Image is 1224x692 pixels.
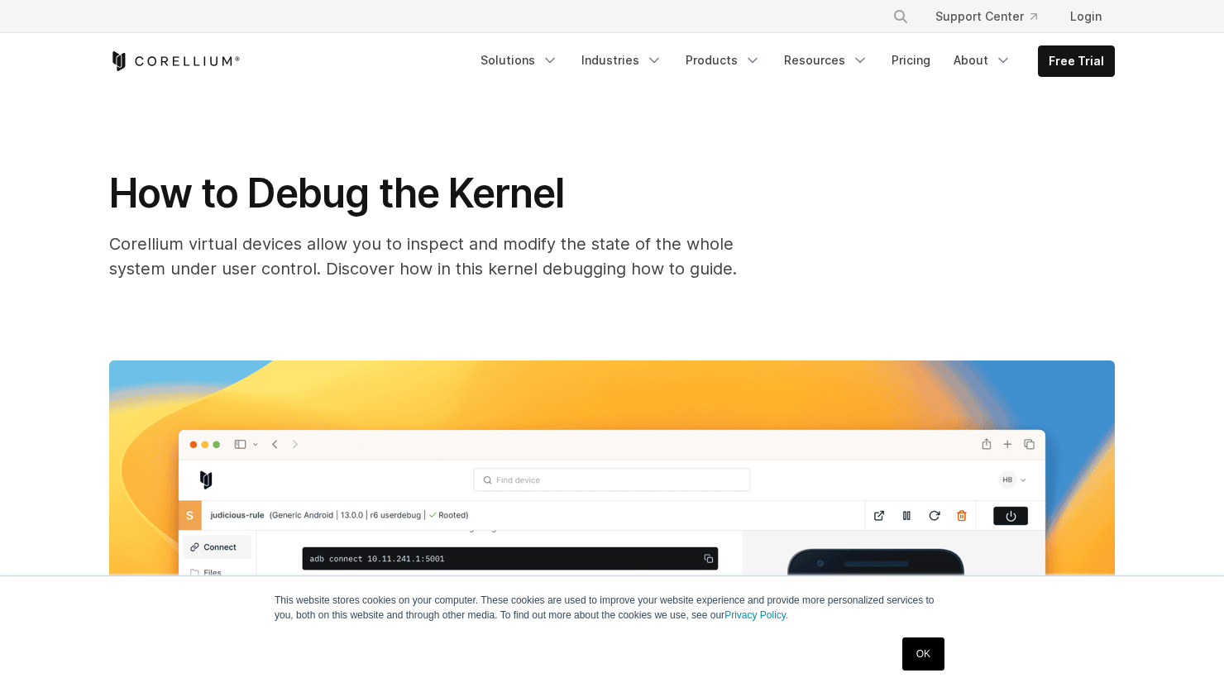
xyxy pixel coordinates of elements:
[109,234,737,279] span: Corellium virtual devices allow you to inspect and modify the state of the whole system under use...
[902,637,944,671] a: OK
[882,45,940,75] a: Pricing
[471,45,568,75] a: Solutions
[944,45,1021,75] a: About
[471,45,1115,77] div: Navigation Menu
[724,609,788,621] a: Privacy Policy.
[774,45,878,75] a: Resources
[886,2,916,31] button: Search
[1057,2,1115,31] a: Login
[109,51,241,71] a: Corellium Home
[873,2,1115,31] div: Navigation Menu
[1039,46,1114,76] a: Free Trial
[676,45,771,75] a: Products
[109,169,564,217] span: How to Debug the Kernel
[922,2,1050,31] a: Support Center
[275,593,949,623] p: This website stores cookies on your computer. These cookies are used to improve your website expe...
[571,45,672,75] a: Industries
